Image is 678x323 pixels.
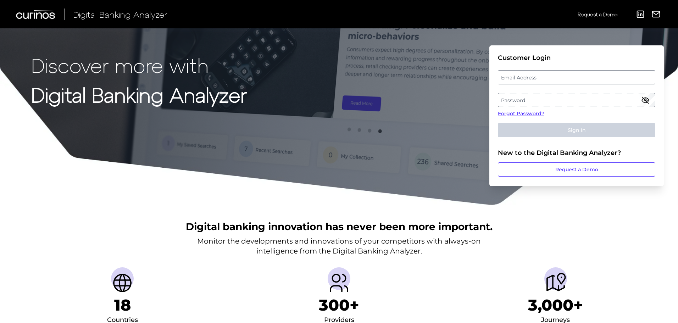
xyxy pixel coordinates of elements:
div: Customer Login [498,54,655,62]
strong: Digital Banking Analyzer [31,83,247,106]
a: Request a Demo [578,9,617,20]
h1: 3,000+ [528,296,583,314]
img: Curinos [16,10,56,19]
span: Digital Banking Analyzer [73,9,167,20]
button: Sign In [498,123,655,137]
h1: 18 [114,296,131,314]
div: New to the Digital Banking Analyzer? [498,149,655,157]
img: Providers [328,272,350,294]
h2: Digital banking innovation has never been more important. [186,220,493,233]
label: Email Address [498,71,655,84]
label: Password [498,94,655,106]
img: Countries [111,272,134,294]
a: Forgot Password? [498,110,655,117]
p: Discover more with [31,54,247,76]
span: Request a Demo [578,11,617,17]
h1: 300+ [319,296,359,314]
img: Journeys [544,272,567,294]
a: Request a Demo [498,162,655,177]
p: Monitor the developments and innovations of your competitors with always-on intelligence from the... [197,236,481,256]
